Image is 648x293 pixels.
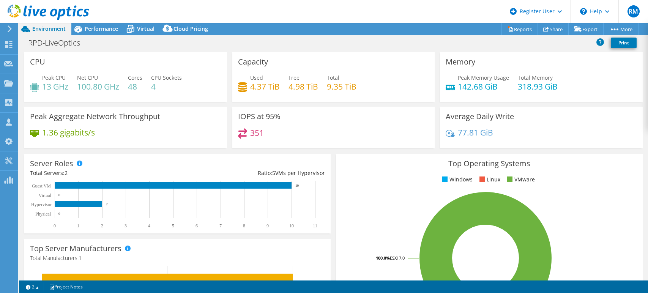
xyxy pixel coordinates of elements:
[39,193,52,198] text: Virtual
[238,58,268,66] h3: Capacity
[518,74,553,81] span: Total Memory
[106,202,108,206] text: 2
[250,74,263,81] span: Used
[272,169,275,176] span: 5
[289,223,294,228] text: 10
[342,159,637,168] h3: Top Operating Systems
[289,74,300,81] span: Free
[518,82,558,91] h4: 318.93 GiB
[30,169,178,177] div: Total Servers:
[196,223,198,228] text: 6
[295,184,299,187] text: 10
[327,74,339,81] span: Total
[538,23,569,35] a: Share
[58,212,60,216] text: 0
[44,282,88,291] a: Project Notes
[440,175,473,184] li: Windows
[30,58,45,66] h3: CPU
[250,129,264,137] h4: 351
[125,223,127,228] text: 3
[458,128,493,137] h4: 77.81 GiB
[85,25,118,32] span: Performance
[580,8,587,15] svg: \n
[628,5,640,17] span: RM
[77,223,79,228] text: 1
[446,112,514,121] h3: Average Daily Write
[390,255,405,261] tspan: ESXi 7.0
[238,112,281,121] h3: IOPS at 95%
[178,169,325,177] div: Ratio: VMs per Hypervisor
[35,211,51,217] text: Physical
[30,244,121,253] h3: Top Server Manufacturers
[172,223,174,228] text: 5
[243,223,245,228] text: 8
[376,255,390,261] tspan: 100.0%
[54,223,56,228] text: 0
[568,23,604,35] a: Export
[151,74,182,81] span: CPU Sockets
[250,82,280,91] h4: 4.37 TiB
[313,223,317,228] text: 11
[137,25,155,32] span: Virtual
[603,23,639,35] a: More
[30,112,160,121] h3: Peak Aggregate Network Throughput
[128,74,142,81] span: Cores
[42,128,95,137] h4: 1.36 gigabits/s
[58,193,60,197] text: 0
[458,74,509,81] span: Peak Memory Usage
[20,282,44,291] a: 2
[31,202,52,207] text: Hypervisor
[128,82,142,91] h4: 48
[42,82,68,91] h4: 13 GHz
[30,254,325,262] h4: Total Manufacturers:
[25,39,92,47] h1: RPD-LiveOptics
[77,82,119,91] h4: 100.80 GHz
[173,25,208,32] span: Cloud Pricing
[289,82,318,91] h4: 4.98 TiB
[79,254,82,261] span: 1
[148,223,150,228] text: 4
[327,82,356,91] h4: 9.35 TiB
[32,183,51,189] text: Guest VM
[151,82,182,91] h4: 4
[458,82,509,91] h4: 142.68 GiB
[65,169,68,176] span: 2
[446,58,475,66] h3: Memory
[266,223,269,228] text: 9
[505,175,535,184] li: VMware
[219,223,222,228] text: 7
[478,175,500,184] li: Linux
[611,38,637,48] a: Print
[42,74,66,81] span: Peak CPU
[101,223,103,228] text: 2
[77,74,98,81] span: Net CPU
[32,25,66,32] span: Environment
[30,159,73,168] h3: Server Roles
[501,23,538,35] a: Reports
